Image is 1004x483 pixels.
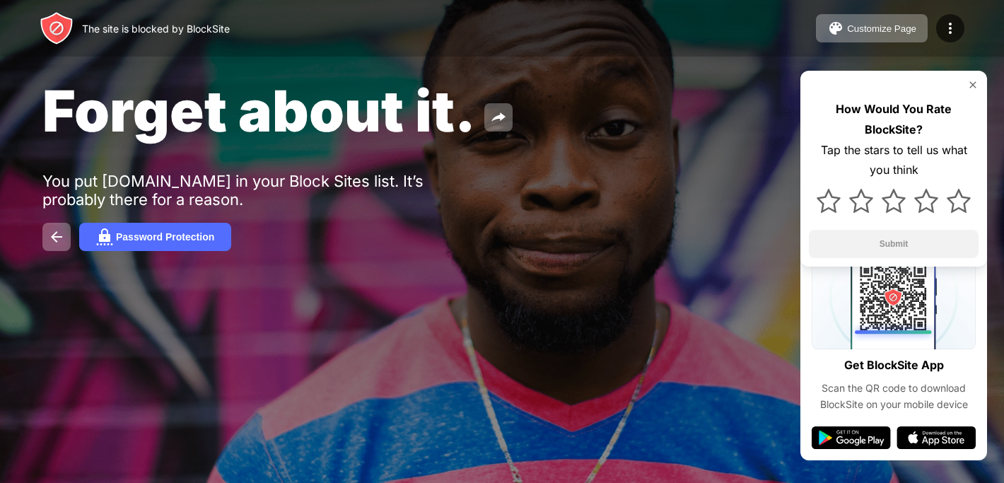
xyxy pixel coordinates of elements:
img: share.svg [490,109,507,126]
img: star.svg [817,189,841,213]
img: rate-us-close.svg [967,79,979,91]
button: Customize Page [816,14,928,42]
div: How Would You Rate BlockSite? [809,99,979,140]
div: Get BlockSite App [844,355,944,376]
div: The site is blocked by BlockSite [82,23,230,35]
div: You put [DOMAIN_NAME] in your Block Sites list. It’s probably there for a reason. [42,172,479,209]
img: pallet.svg [827,20,844,37]
img: password.svg [96,228,113,245]
div: Scan the QR code to download BlockSite on your mobile device [812,380,976,412]
img: star.svg [849,189,873,213]
img: header-logo.svg [40,11,74,45]
button: Submit [809,230,979,258]
img: star.svg [882,189,906,213]
img: menu-icon.svg [942,20,959,37]
img: star.svg [914,189,938,213]
div: Password Protection [116,231,214,243]
img: app-store.svg [897,426,976,449]
img: star.svg [947,189,971,213]
img: back.svg [48,228,65,245]
div: Tap the stars to tell us what you think [809,140,979,181]
div: Customize Page [847,23,916,34]
button: Password Protection [79,223,231,251]
img: google-play.svg [812,426,891,449]
span: Forget about it. [42,76,476,145]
